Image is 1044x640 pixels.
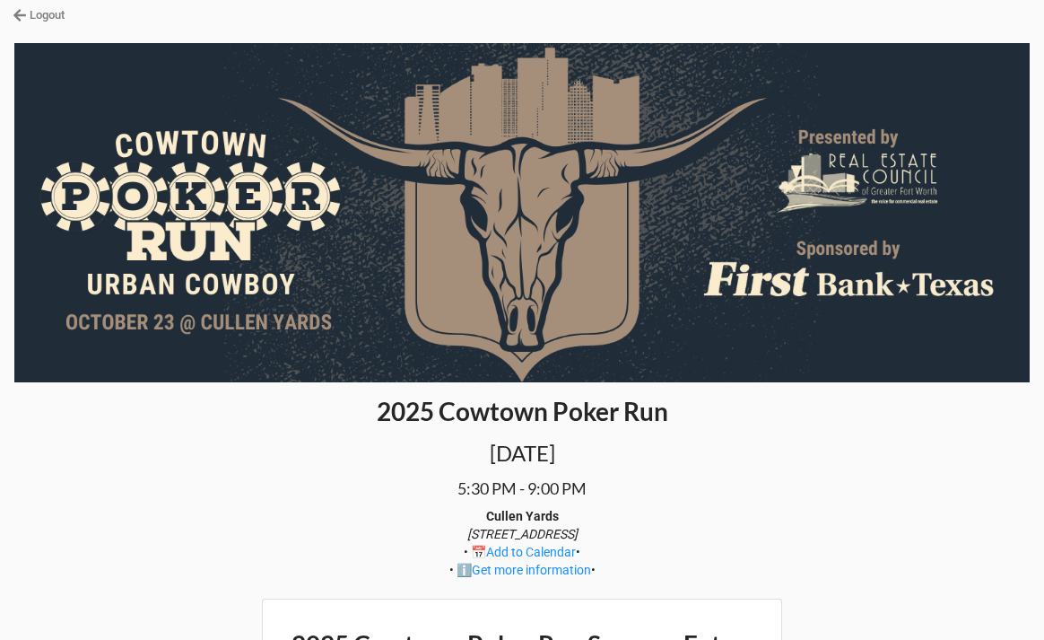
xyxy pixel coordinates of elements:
[14,440,1030,468] h2: [DATE]
[467,527,578,541] em: [STREET_ADDRESS]
[472,563,591,577] a: Get more information
[14,478,1030,499] h3: 5:30 PM - 9:00 PM
[377,396,668,426] strong: 2025 Cowtown Poker Run
[486,545,576,559] a: Add to Calendar
[13,6,65,24] a: Logout
[14,507,1030,579] p: • 📅 • • ℹ️ •
[486,509,559,523] strong: Cullen Yards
